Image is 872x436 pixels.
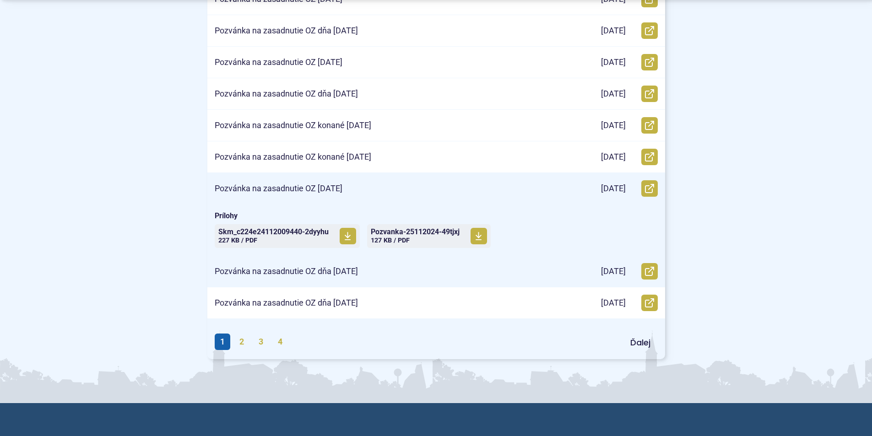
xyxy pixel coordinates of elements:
p: Pozvánka na zasadnutie OZ dňa [DATE] [215,89,358,99]
p: Pozvánka na zasadnutie OZ dňa [DATE] [215,298,358,308]
p: [DATE] [601,183,626,194]
span: Skm_c224e24112009440-2dyyhu [218,228,329,236]
p: [DATE] [601,57,626,68]
span: Pozvanka-25112024-49tjxj [371,228,460,236]
span: 1 [215,334,230,350]
p: Pozvánka na zasadnutie OZ konané [DATE] [215,120,371,131]
p: [DATE] [601,152,626,162]
a: 3 [253,334,269,350]
p: Pozvánka na zasadnutie OZ konané [DATE] [215,152,371,162]
a: 4 [272,334,288,350]
span: 127 KB / PDF [371,237,410,244]
p: Pozvánka na zasadnutie OZ [DATE] [215,57,342,68]
p: [DATE] [601,26,626,36]
p: Pozvánka na zasadnutie OZ [DATE] [215,183,342,194]
a: Pozvanka-25112024-49tjxj 127 KB / PDF [367,224,491,248]
p: Pozvánka na zasadnutie OZ dňa [DATE] [215,266,358,277]
p: [DATE] [601,120,626,131]
p: Pozvánka na zasadnutie OZ dňa [DATE] [215,26,358,36]
span: Ďalej [630,337,650,348]
p: [DATE] [601,298,626,308]
p: [DATE] [601,266,626,277]
a: Skm_c224e24112009440-2dyyhu 227 KB / PDF [215,224,360,248]
p: [DATE] [601,89,626,99]
a: 2 [234,334,249,350]
span: Prílohy [215,211,658,221]
a: Ďalej [623,334,658,351]
span: 227 KB / PDF [218,237,257,244]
